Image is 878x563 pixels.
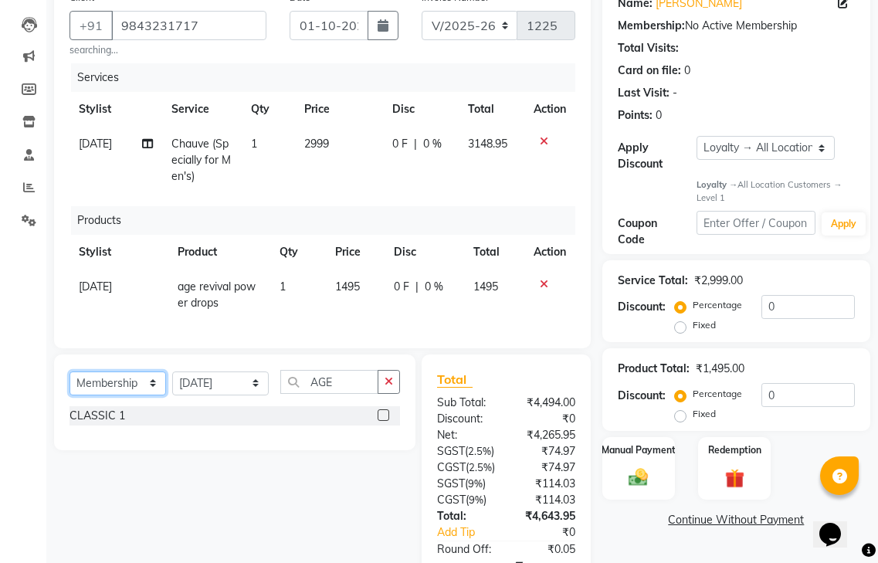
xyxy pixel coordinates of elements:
span: 1 [251,137,257,151]
div: Service Total: [618,273,688,289]
div: ₹4,265.95 [506,427,586,443]
th: Action [524,235,575,270]
div: ( ) [425,443,506,460]
th: Qty [242,92,295,127]
div: ₹4,494.00 [506,395,586,411]
th: Stylist [69,235,168,270]
input: Search by Name/Mobile/Email/Code [111,11,266,40]
span: Chauve (Specially for Men's) [171,137,231,183]
span: CGST [437,493,466,507]
div: ₹0 [520,524,587,541]
div: Discount: [618,388,666,404]
div: ( ) [425,476,506,492]
div: ₹4,643.95 [506,508,586,524]
a: Continue Without Payment [605,512,867,528]
div: Total: [425,508,506,524]
div: Discount: [425,411,506,427]
span: 1 [280,280,286,293]
div: Discount: [618,299,666,315]
span: | [414,136,417,152]
div: Coupon Code [618,215,697,248]
small: searching... [69,43,266,57]
span: 9% [468,477,483,490]
span: | [415,279,419,295]
label: Fixed [693,407,716,421]
span: SGST [437,477,465,490]
div: - [673,85,677,101]
span: 2.5% [469,461,492,473]
span: age revival power drops [178,280,256,310]
input: Search [280,370,378,394]
th: Disc [385,235,464,270]
label: Redemption [708,443,761,457]
div: Card on file: [618,63,681,79]
div: No Active Membership [618,18,855,34]
div: ₹1,495.00 [696,361,744,377]
div: Points: [618,107,653,124]
label: Percentage [693,387,742,401]
div: ₹0 [506,411,586,427]
th: Service [162,92,242,127]
img: _cash.svg [622,466,654,489]
iframe: chat widget [813,501,863,548]
div: Last Visit: [618,85,670,101]
div: CLASSIC 1 [69,408,125,424]
button: Apply [822,212,866,236]
th: Price [295,92,383,127]
th: Stylist [69,92,162,127]
span: SGST [437,444,465,458]
th: Total [464,235,524,270]
img: _gift.svg [719,466,751,490]
div: Membership: [618,18,685,34]
div: Net: [425,427,506,443]
th: Total [459,92,524,127]
div: All Location Customers → Level 1 [697,178,855,205]
div: Product Total: [618,361,690,377]
div: Total Visits: [618,40,679,56]
div: ₹2,999.00 [694,273,743,289]
a: Add Tip [425,524,520,541]
span: 9% [469,493,483,506]
span: 0 % [425,279,443,295]
div: ₹0.05 [506,541,586,558]
div: Products [71,206,587,235]
th: Price [326,235,385,270]
span: 0 F [394,279,409,295]
label: Fixed [693,318,716,332]
div: ( ) [425,460,507,476]
label: Manual Payment [602,443,676,457]
span: [DATE] [79,280,112,293]
span: 2.5% [468,445,491,457]
div: Apply Discount [618,140,697,172]
span: 3148.95 [468,137,507,151]
th: Action [524,92,575,127]
span: CGST [437,460,466,474]
div: Sub Total: [425,395,506,411]
div: ₹114.03 [506,476,586,492]
span: 1495 [473,280,498,293]
button: +91 [69,11,113,40]
input: Enter Offer / Coupon Code [697,211,815,235]
div: 0 [684,63,690,79]
span: 0 F [392,136,408,152]
span: 1495 [335,280,360,293]
div: ₹74.97 [506,443,586,460]
label: Percentage [693,298,742,312]
div: Round Off: [425,541,506,558]
div: Services [71,63,587,92]
div: ( ) [425,492,506,508]
th: Disc [383,92,459,127]
th: Qty [270,235,326,270]
div: ₹114.03 [506,492,586,508]
span: Total [437,371,473,388]
th: Product [168,235,270,270]
span: [DATE] [79,137,112,151]
span: 2999 [304,137,329,151]
span: 0 % [423,136,442,152]
div: ₹74.97 [507,460,587,476]
div: 0 [656,107,662,124]
strong: Loyalty → [697,179,737,190]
